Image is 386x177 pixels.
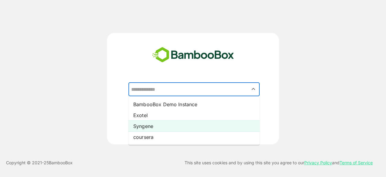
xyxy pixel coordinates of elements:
[128,110,260,121] li: Exotel
[149,45,237,65] img: bamboobox
[6,159,73,166] p: Copyright © 2021- 25 BambooBox
[128,132,260,143] li: coursera
[128,121,260,132] li: Syngene
[185,159,373,166] p: This site uses cookies and by using this site you agree to our and
[128,99,260,110] li: BambooBox Demo Instance
[340,160,373,165] a: Terms of Service
[304,160,332,165] a: Privacy Policy
[249,85,258,93] button: Close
